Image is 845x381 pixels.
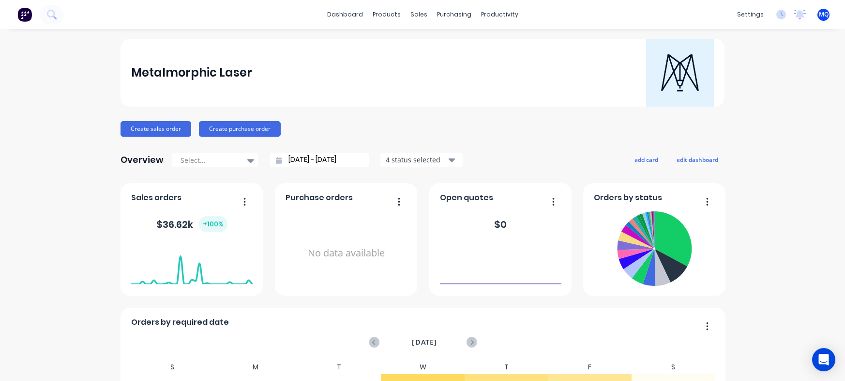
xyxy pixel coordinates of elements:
[286,192,353,204] span: Purchase orders
[412,337,437,348] span: [DATE]
[594,192,662,204] span: Orders by status
[298,360,381,374] div: T
[548,360,632,374] div: F
[380,153,463,167] button: 4 status selected
[628,153,664,166] button: add card
[214,360,298,374] div: M
[368,7,406,22] div: products
[646,39,714,107] img: Metalmorphic Laser
[199,121,281,137] button: Create purchase order
[670,153,724,166] button: edit dashboard
[199,216,227,232] div: + 100 %
[432,7,476,22] div: purchasing
[322,7,368,22] a: dashboard
[121,150,164,170] div: Overview
[386,155,447,165] div: 4 status selected
[819,10,829,19] span: MQ
[381,360,465,374] div: W
[632,360,715,374] div: S
[286,207,407,299] div: No data available
[812,348,835,371] div: Open Intercom Messenger
[465,360,548,374] div: T
[494,217,507,232] div: $ 0
[476,7,523,22] div: productivity
[131,192,181,204] span: Sales orders
[440,192,493,204] span: Open quotes
[732,7,769,22] div: settings
[406,7,432,22] div: sales
[131,63,252,82] div: Metalmorphic Laser
[121,121,191,137] button: Create sales order
[156,216,227,232] div: $ 36.62k
[17,7,32,22] img: Factory
[131,360,214,374] div: S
